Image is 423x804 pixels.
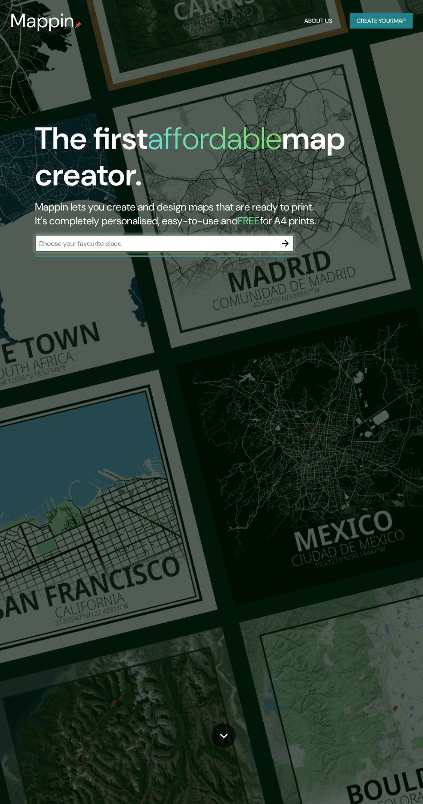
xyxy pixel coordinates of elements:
[350,13,413,29] button: Create yourmap
[10,10,75,32] h3: Mappin
[75,22,82,29] img: mappin-pin
[301,13,336,29] button: About Us
[148,118,282,159] h1: affordable
[35,121,373,200] h1: The first map creator.
[35,200,373,228] h2: Mappin lets you create and design maps that are ready to print. It's completely personalised, eas...
[35,239,277,249] input: Choose your favourite place
[238,214,260,227] h5: FREE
